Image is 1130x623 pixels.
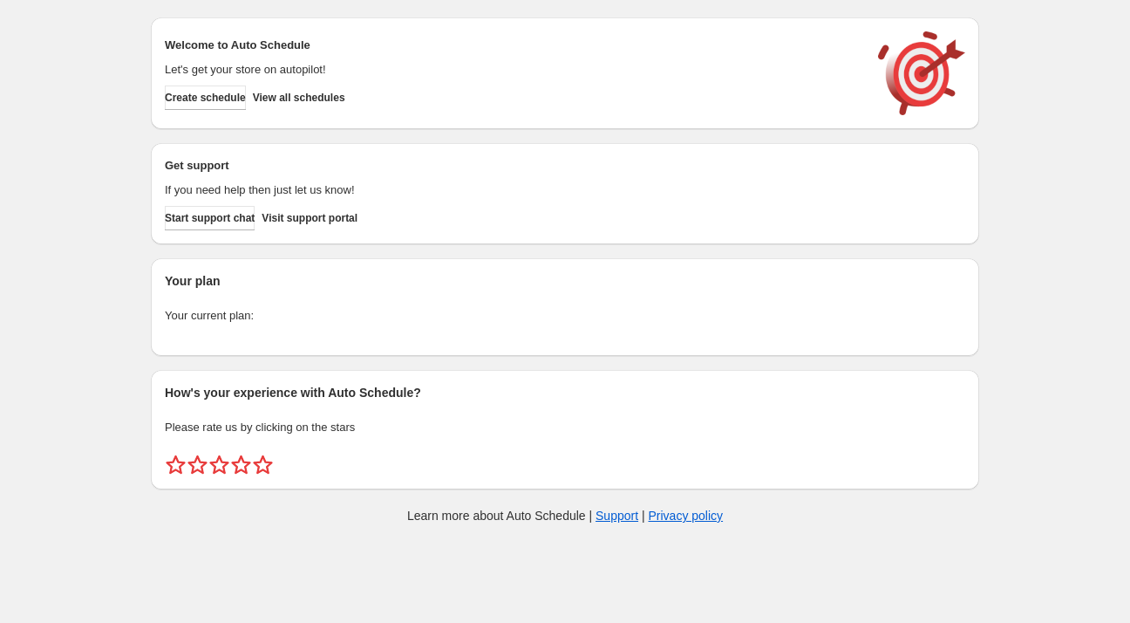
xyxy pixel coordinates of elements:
span: Visit support portal [262,211,357,225]
h2: Welcome to Auto Schedule [165,37,861,54]
p: Your current plan: [165,307,965,325]
button: View all schedules [253,86,345,110]
span: Create schedule [165,91,246,105]
a: Privacy policy [649,509,724,523]
a: Support [596,509,638,523]
p: Learn more about Auto Schedule | | [407,507,723,524]
p: Let's get your store on autopilot! [165,61,861,79]
h2: Get support [165,157,861,175]
p: If you need help then just let us know! [165,181,861,199]
p: Please rate us by clicking on the stars [165,419,965,436]
h2: How's your experience with Auto Schedule? [165,384,965,401]
a: Start support chat [165,206,255,230]
span: Start support chat [165,211,255,225]
h2: Your plan [165,272,965,290]
span: View all schedules [253,91,345,105]
button: Create schedule [165,86,246,110]
a: Visit support portal [262,206,357,230]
